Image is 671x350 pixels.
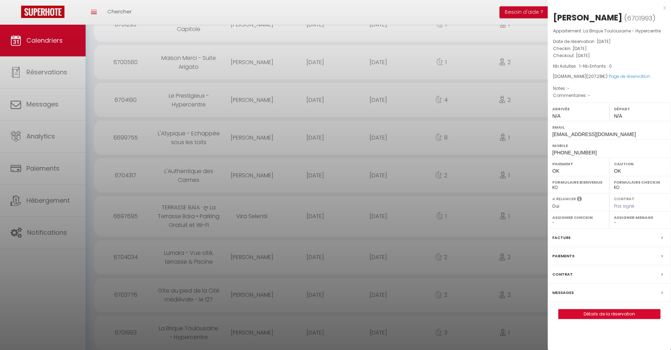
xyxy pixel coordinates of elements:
[6,3,27,24] button: Ouvrir le widget de chat LiveChat
[552,196,576,202] label: A relancer
[614,168,621,174] span: OK
[553,63,666,70] p: -
[586,73,608,79] span: ( €)
[552,234,571,241] label: Facture
[553,12,622,23] div: [PERSON_NAME]
[552,113,560,119] span: N/A
[558,309,660,319] button: Détails de la réservation
[552,179,605,186] label: Formulaire Bienvenue
[583,63,612,69] span: Nb Enfants : 0
[614,105,666,112] label: Départ
[614,160,666,167] label: Caution
[553,45,666,52] p: Checkin :
[577,196,582,204] i: Sélectionner OUI si vous souhaiter envoyer les séquences de messages post-checkout
[552,105,605,112] label: Arrivée
[553,92,666,99] p: Commentaires :
[552,160,605,167] label: Paiement
[614,196,634,201] label: Contrat
[553,38,666,45] p: Date de réservation :
[552,150,597,155] span: [PHONE_NUMBER]
[552,168,559,174] span: OK
[597,38,611,44] span: [DATE]
[553,27,666,35] p: Appartement :
[588,73,602,79] span: 207.28
[614,113,622,119] span: N/A
[552,289,574,296] label: Messages
[627,14,652,23] span: 6701993
[552,131,636,137] span: [EMAIL_ADDRESS][DOMAIN_NAME]
[614,179,666,186] label: Formulaire Checkin
[567,85,570,91] span: -
[552,142,666,149] label: Mobile
[552,252,574,260] label: Paiements
[553,52,666,59] p: Checkout :
[553,85,666,92] p: Notes :
[552,124,666,131] label: Email
[552,214,605,221] label: Assigner Checkin
[573,45,587,51] span: [DATE]
[614,203,634,209] span: Pas signé
[583,28,661,34] span: La Brique Toulousaine - Hypercentre
[548,4,666,12] div: x
[552,271,573,278] label: Contrat
[553,63,580,69] span: Nb Adultes : 1
[576,53,590,59] span: [DATE]
[553,73,666,80] div: [DOMAIN_NAME]
[609,73,650,79] a: Page de réservation
[614,214,666,221] label: Assigner Menage
[588,92,590,98] span: -
[624,13,656,23] span: ( )
[559,309,660,319] a: Détails de la réservation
